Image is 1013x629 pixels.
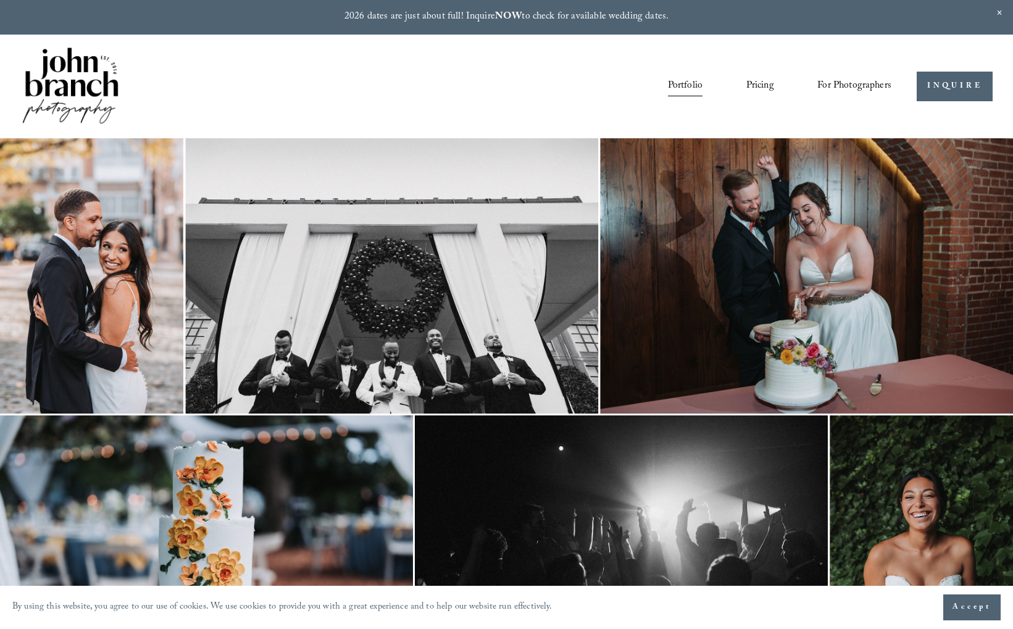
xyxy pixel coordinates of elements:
img: Group of men in tuxedos standing under a large wreath on a building's entrance. [185,138,598,414]
span: For Photographers [817,77,891,96]
button: Accept [943,594,1001,620]
a: Pricing [746,76,774,97]
p: By using this website, you agree to our use of cookies. We use cookies to provide you with a grea... [12,599,552,617]
a: INQUIRE [917,72,993,102]
img: A couple is playfully cutting their wedding cake. The bride is wearing a white strapless gown, an... [600,138,1013,414]
img: John Branch IV Photography [20,45,120,128]
a: folder dropdown [817,76,891,97]
a: Portfolio [668,76,702,97]
span: Accept [953,601,991,614]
